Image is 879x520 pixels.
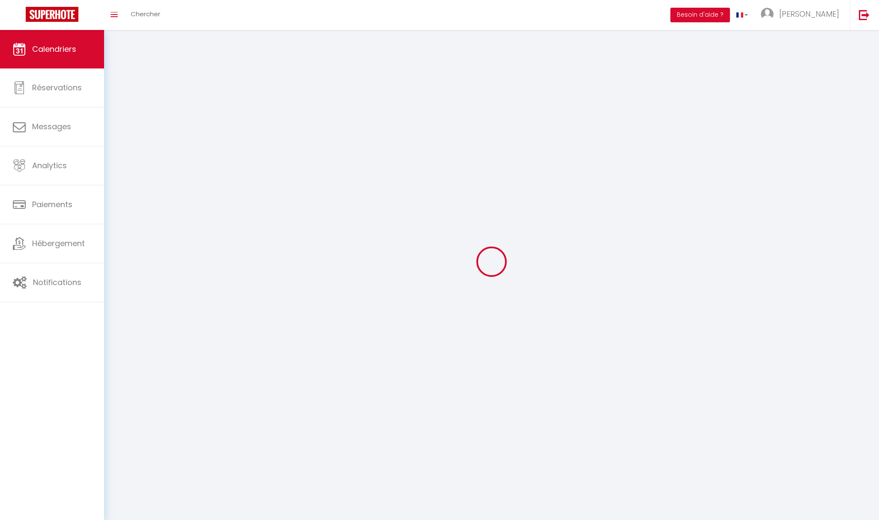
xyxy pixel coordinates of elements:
[33,277,81,288] span: Notifications
[859,9,870,20] img: logout
[26,7,78,22] img: Super Booking
[761,8,774,21] img: ...
[32,44,76,54] span: Calendriers
[32,82,82,93] span: Réservations
[670,8,730,22] button: Besoin d'aide ?
[32,160,67,171] span: Analytics
[779,9,839,19] span: [PERSON_NAME]
[7,3,33,29] button: Ouvrir le widget de chat LiveChat
[32,199,72,210] span: Paiements
[32,121,71,132] span: Messages
[131,9,160,18] span: Chercher
[32,238,85,249] span: Hébergement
